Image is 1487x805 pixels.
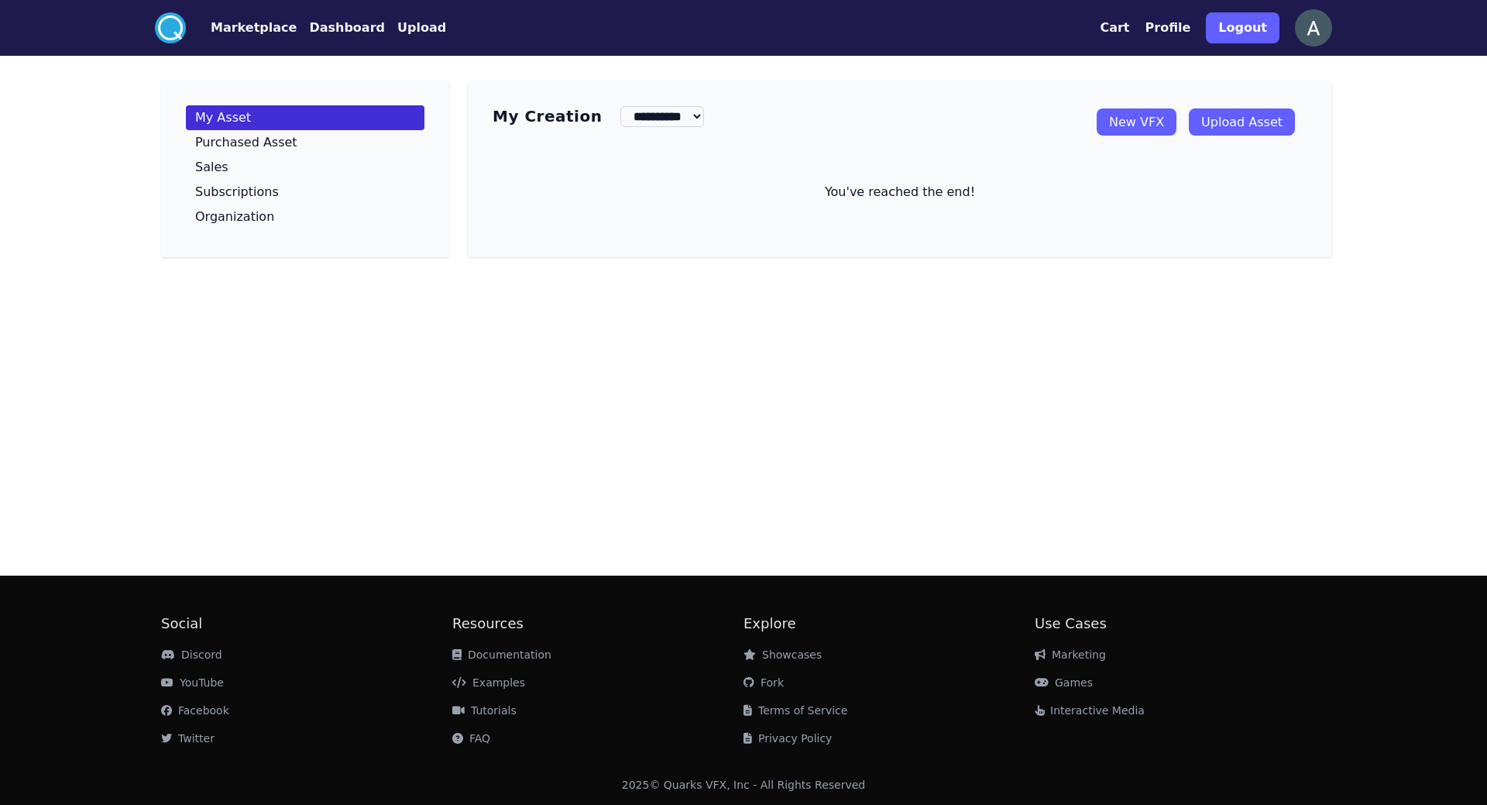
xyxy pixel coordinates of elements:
button: Upload [397,19,446,37]
a: Dashboard [297,19,385,37]
a: Upload Asset [1189,108,1295,136]
a: New VFX [1097,108,1176,136]
h2: Explore [743,613,1035,635]
a: Documentation [452,648,551,661]
p: Sales [195,161,228,174]
a: Interactive Media [1035,704,1145,717]
a: YouTube [161,676,224,689]
p: My Asset [195,112,251,124]
a: Purchased Asset [186,130,424,155]
p: You've reached the end! [493,183,1307,201]
h2: Social [161,613,452,635]
button: Cart [1100,19,1129,37]
div: 2025 © Quarks VFX, Inc - All Rights Reserved [622,777,866,793]
h3: My Creation [493,105,602,127]
button: Logout [1206,12,1279,43]
a: Subscriptions [186,180,424,205]
a: Marketing [1035,648,1106,661]
a: Showcases [743,648,822,661]
button: Dashboard [309,19,385,37]
a: Tutorials [452,704,517,717]
img: profile [1295,9,1332,46]
a: Discord [161,648,222,661]
a: Terms of Service [743,704,847,717]
a: Games [1035,676,1093,689]
button: Marketplace [211,19,297,37]
a: Logout [1206,6,1279,50]
a: Examples [452,676,525,689]
a: Twitter [161,732,215,745]
a: Sales [186,155,424,180]
a: Organization [186,205,424,229]
a: Facebook [161,704,229,717]
a: Fork [743,676,784,689]
p: Purchased Asset [195,136,297,149]
h2: Use Cases [1035,613,1326,635]
a: Privacy Policy [743,732,832,745]
p: Subscriptions [195,186,279,198]
a: FAQ [452,732,490,745]
a: Upload [385,19,446,37]
h2: Resources [452,613,743,635]
a: My Asset [186,105,424,130]
button: Profile [1145,19,1191,37]
a: Marketplace [186,19,297,37]
p: Organization [195,211,274,223]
